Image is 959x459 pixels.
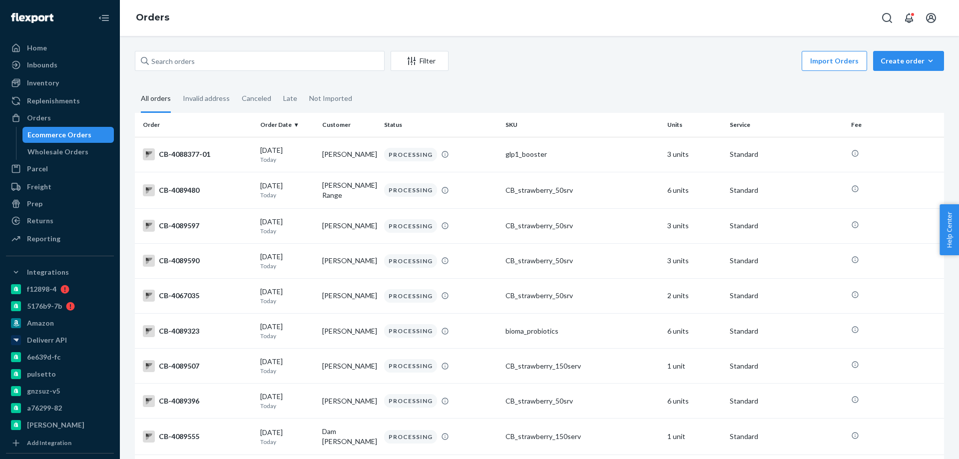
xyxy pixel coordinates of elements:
div: a76299-82 [27,403,62,413]
div: PROCESSING [384,254,437,268]
div: glp1_booster [505,149,659,159]
td: [PERSON_NAME] [318,137,380,172]
button: Import Orders [802,51,867,71]
div: PROCESSING [384,219,437,233]
th: Service [726,113,847,137]
div: 5176b9-7b [27,301,62,311]
div: PROCESSING [384,394,437,408]
div: PROCESSING [384,148,437,161]
td: 6 units [663,384,725,419]
div: [DATE] [260,217,314,235]
a: Wholesale Orders [22,144,114,160]
div: [DATE] [260,181,314,199]
p: Today [260,367,314,375]
td: [PERSON_NAME] Range [318,172,380,208]
td: 6 units [663,172,725,208]
div: [DATE] [260,252,314,270]
a: gnzsuz-v5 [6,383,114,399]
p: Today [260,297,314,305]
td: [PERSON_NAME] [318,384,380,419]
a: Prep [6,196,114,212]
a: Add Integration [6,437,114,449]
div: CB-4089507 [143,360,252,372]
td: [PERSON_NAME] [318,314,380,349]
div: bioma_probiotics [505,326,659,336]
a: Replenishments [6,93,114,109]
div: [DATE] [260,322,314,340]
div: Filter [391,56,448,66]
th: SKU [501,113,663,137]
div: PROCESSING [384,359,437,373]
td: 3 units [663,243,725,278]
div: CB_strawberry_50srv [505,396,659,406]
td: [PERSON_NAME] [318,278,380,313]
a: a76299-82 [6,400,114,416]
div: [DATE] [260,287,314,305]
div: f12898-4 [27,284,56,294]
th: Units [663,113,725,137]
div: PROCESSING [384,183,437,197]
div: Invalid address [183,85,230,111]
button: Open notifications [899,8,919,28]
td: [PERSON_NAME] [318,243,380,278]
div: All orders [141,85,171,113]
td: 3 units [663,208,725,243]
p: Standard [730,361,843,371]
div: gnzsuz-v5 [27,386,60,396]
div: [PERSON_NAME] [27,420,84,430]
div: Deliverr API [27,335,67,345]
td: 6 units [663,314,725,349]
div: CB_strawberry_150serv [505,432,659,442]
button: Open Search Box [877,8,897,28]
a: Home [6,40,114,56]
a: Orders [6,110,114,126]
a: Inventory [6,75,114,91]
div: Inventory [27,78,59,88]
a: Amazon [6,315,114,331]
div: PROCESSING [384,289,437,303]
div: PROCESSING [384,324,437,338]
div: Replenishments [27,96,80,106]
div: [DATE] [260,145,314,164]
td: 1 unit [663,349,725,384]
div: CB-4089597 [143,220,252,232]
button: Create order [873,51,944,71]
img: Flexport logo [11,13,53,23]
p: Today [260,227,314,235]
input: Search orders [135,51,385,71]
a: Parcel [6,161,114,177]
div: Ecommerce Orders [27,130,91,140]
div: CB-4089555 [143,431,252,443]
div: 6e639d-fc [27,352,60,362]
td: 1 unit [663,419,725,455]
p: Standard [730,432,843,442]
a: 5176b9-7b [6,298,114,314]
div: CB-4089480 [143,184,252,196]
a: Inbounds [6,57,114,73]
div: CB-4089396 [143,395,252,407]
div: [DATE] [260,357,314,375]
div: CB_strawberry_50srv [505,291,659,301]
p: Standard [730,396,843,406]
th: Fee [847,113,944,137]
div: Prep [27,199,42,209]
div: CB_strawberry_50srv [505,185,659,195]
td: 3 units [663,137,725,172]
div: CB_strawberry_50srv [505,221,659,231]
div: Orders [27,113,51,123]
p: Today [260,402,314,410]
div: Amazon [27,318,54,328]
ol: breadcrumbs [128,3,177,32]
a: Orders [136,12,169,23]
div: Add Integration [27,439,71,447]
th: Status [380,113,501,137]
p: Today [260,191,314,199]
div: CB_strawberry_150serv [505,361,659,371]
div: [DATE] [260,392,314,410]
th: Order Date [256,113,318,137]
div: CB-4089323 [143,325,252,337]
div: pulsetto [27,369,56,379]
td: Dam [PERSON_NAME] [318,419,380,455]
div: CB_strawberry_50srv [505,256,659,266]
div: Returns [27,216,53,226]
